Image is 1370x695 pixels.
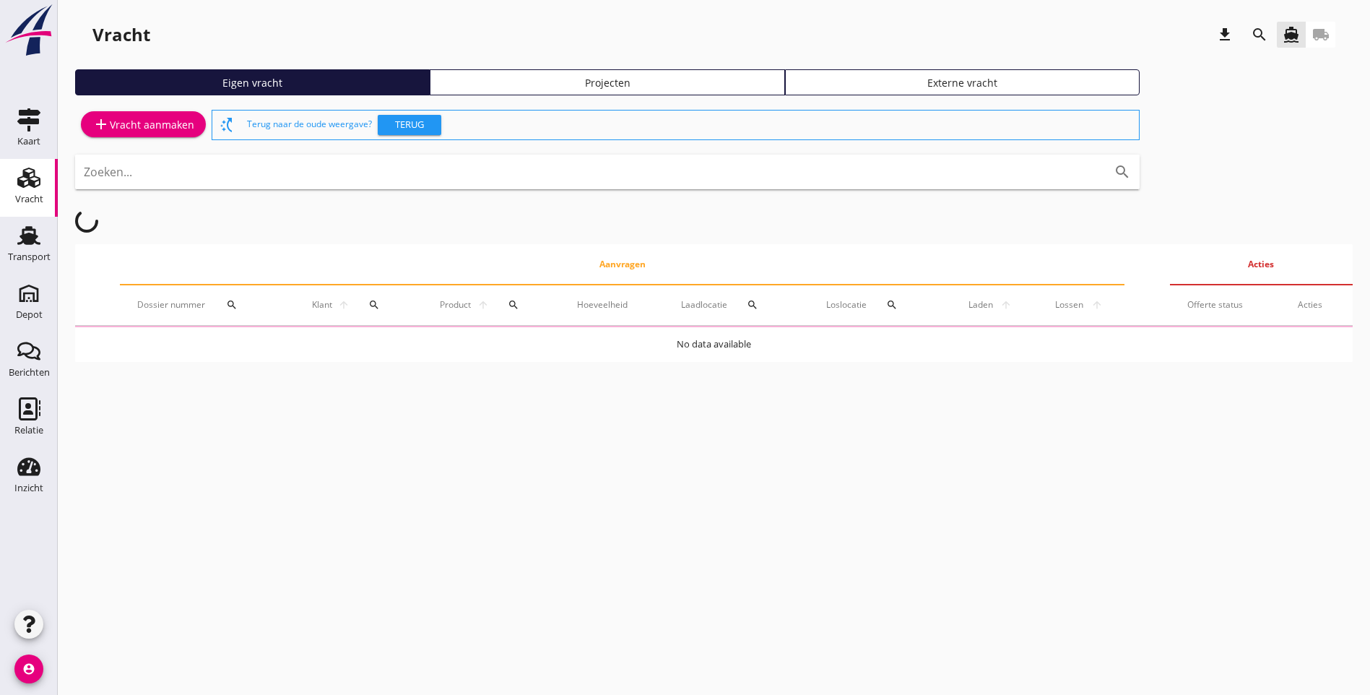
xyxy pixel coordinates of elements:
div: Berichten [9,368,50,377]
div: Projecten [436,75,778,90]
div: Relatie [14,426,43,435]
div: Laadlocatie [681,288,792,322]
i: search [1114,163,1131,181]
div: Vracht aanmaken [92,116,194,133]
div: Eigen vracht [82,75,423,90]
div: Terug naar de oude weergave? [247,111,1133,139]
div: Vracht [92,23,150,46]
i: search [1251,26,1268,43]
i: search [747,299,758,311]
i: search [226,299,238,311]
a: Eigen vracht [75,69,430,95]
a: Externe vracht [785,69,1140,95]
i: arrow_upward [997,299,1016,311]
div: Transport [8,252,51,262]
input: Zoeken... [84,160,1091,184]
i: search [886,299,898,311]
a: Vracht aanmaken [81,111,206,137]
th: Aanvragen [120,244,1124,285]
a: Projecten [430,69,784,95]
i: search [508,299,519,311]
div: Terug [383,118,435,132]
i: switch_access_shortcut [218,116,235,134]
div: Dossier nummer [137,288,274,322]
div: Externe vracht [792,75,1133,90]
i: download [1216,26,1234,43]
div: Offerte status [1187,298,1263,311]
div: Vracht [15,194,43,204]
button: Terug [378,115,441,135]
i: arrow_upward [335,299,352,311]
div: Acties [1298,298,1335,311]
i: local_shipping [1312,26,1330,43]
span: Laden [964,298,997,311]
div: Kaart [17,137,40,146]
img: logo-small.a267ee39.svg [3,4,55,57]
td: No data available [75,327,1353,362]
span: Lossen [1051,298,1088,311]
i: arrow_upward [474,299,492,311]
i: arrow_upward [1088,299,1108,311]
div: Inzicht [14,483,43,493]
i: directions_boat [1283,26,1300,43]
div: Loslocatie [826,288,929,322]
i: add [92,116,110,133]
th: Acties [1170,244,1353,285]
i: search [368,299,380,311]
div: Hoeveelheid [577,298,646,311]
span: Product [436,298,474,311]
i: account_circle [14,655,43,683]
span: Klant [309,298,335,311]
div: Depot [16,310,43,319]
